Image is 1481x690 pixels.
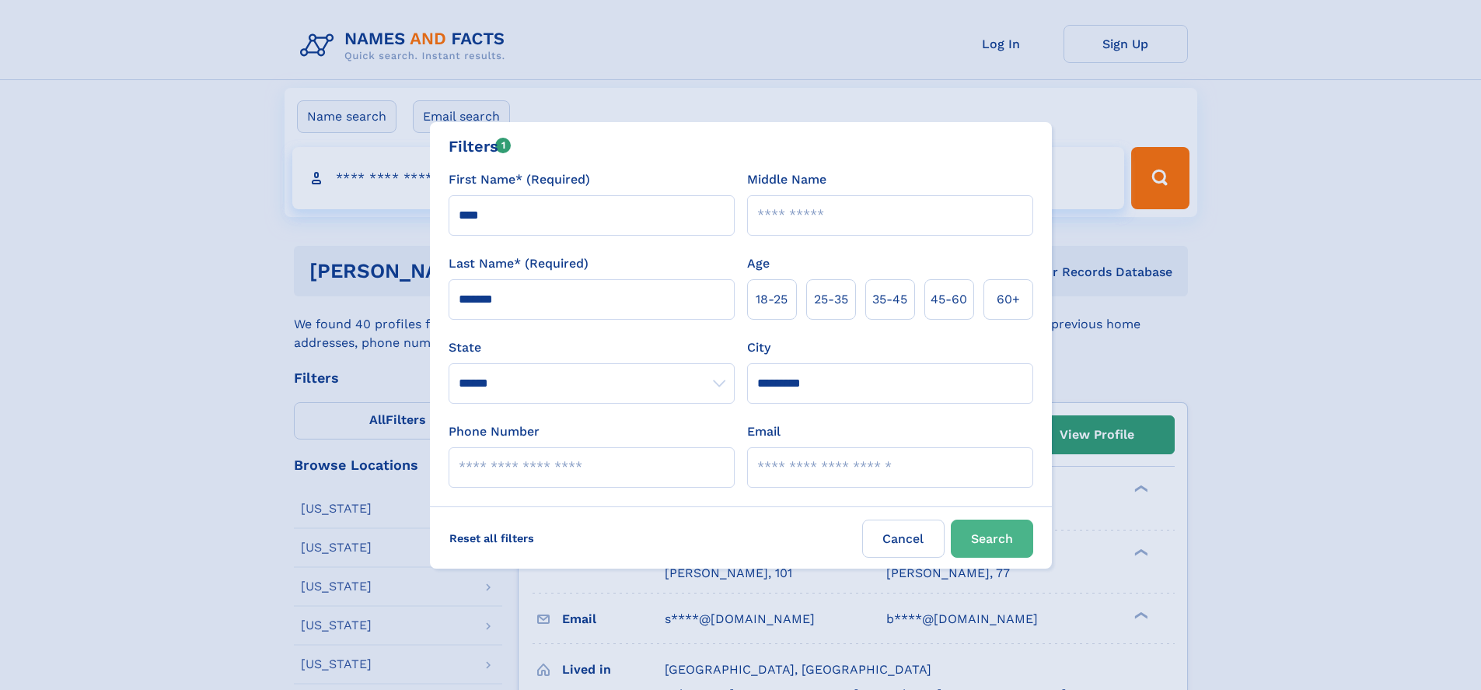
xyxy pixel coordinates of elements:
[951,520,1033,558] button: Search
[747,170,826,189] label: Middle Name
[449,254,589,273] label: Last Name* (Required)
[931,290,967,309] span: 45‑60
[449,170,590,189] label: First Name* (Required)
[747,254,770,273] label: Age
[997,290,1020,309] span: 60+
[814,290,848,309] span: 25‑35
[449,422,540,441] label: Phone Number
[747,422,781,441] label: Email
[862,520,945,558] label: Cancel
[872,290,907,309] span: 35‑45
[747,338,770,357] label: City
[756,290,788,309] span: 18‑25
[439,520,544,557] label: Reset all filters
[449,135,512,158] div: Filters
[449,338,735,357] label: State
